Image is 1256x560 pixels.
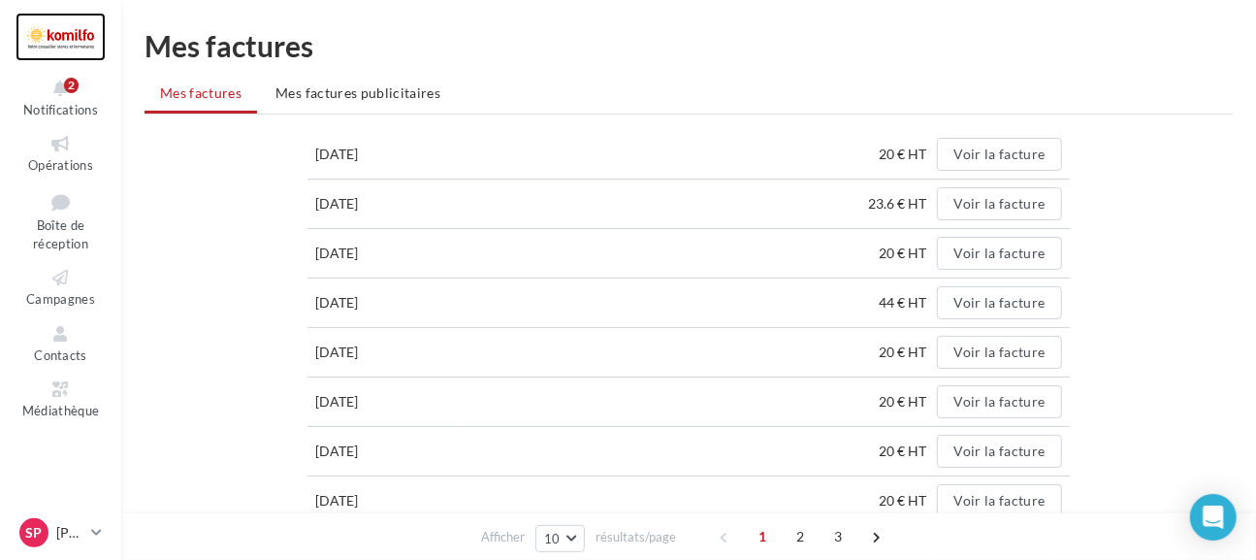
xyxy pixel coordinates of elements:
span: 20 € HT [879,393,934,410]
span: 3 [823,521,854,552]
span: 44 € HT [879,294,934,311]
button: Voir la facture [937,138,1061,171]
td: [DATE] [307,130,461,180]
h1: Mes factures [145,31,1233,60]
a: Médiathèque [16,375,106,422]
span: Opérations [28,157,93,173]
span: Sp [26,523,43,543]
span: 10 [544,531,561,546]
span: Boîte de réception [33,217,88,251]
span: Campagnes [26,291,95,307]
button: Voir la facture [937,435,1061,468]
span: Médiathèque [22,403,100,418]
div: 2 [64,78,79,93]
button: Voir la facture [937,286,1061,319]
p: [PERSON_NAME] [56,523,83,543]
td: [DATE] [307,279,461,328]
span: 20 € HT [879,443,934,459]
span: résultats/page [596,528,676,546]
td: [DATE] [307,328,461,378]
span: 2 [786,521,817,552]
span: Afficher [481,528,525,546]
span: Contacts [34,347,87,363]
span: Mes factures publicitaires [275,84,440,101]
button: Voir la facture [937,187,1061,220]
button: Voir la facture [937,237,1061,270]
button: Voir la facture [937,484,1061,517]
a: Opérations [16,129,106,177]
a: Boîte de réception [16,185,106,256]
span: 20 € HT [879,344,934,360]
span: 20 € HT [879,245,934,261]
span: 1 [748,521,779,552]
div: Open Intercom Messenger [1190,494,1237,541]
button: Notifications 2 [16,74,106,121]
td: [DATE] [307,180,461,229]
td: [DATE] [307,378,461,427]
span: Notifications [23,102,98,117]
span: 20 € HT [879,146,934,162]
a: Sp [PERSON_NAME] [16,514,106,551]
span: 20 € HT [879,492,934,509]
td: [DATE] [307,477,461,526]
button: 10 [535,525,585,552]
td: [DATE] [307,229,461,279]
button: Voir la facture [937,385,1061,418]
span: 23.6 € HT [868,195,934,212]
button: Voir la facture [937,336,1061,369]
a: Campagnes [16,263,106,311]
td: [DATE] [307,427,461,477]
a: Contacts [16,319,106,367]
